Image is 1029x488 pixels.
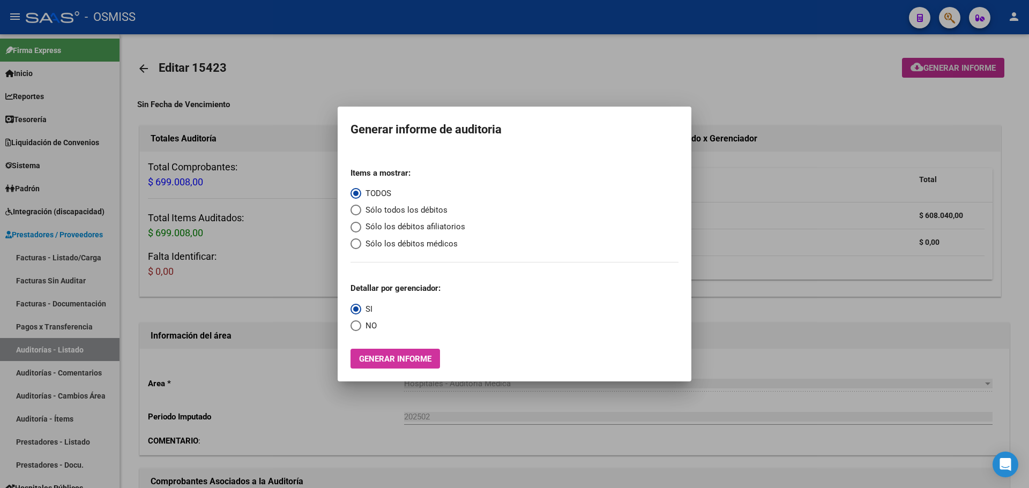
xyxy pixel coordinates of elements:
div: Open Intercom Messenger [993,452,1018,477]
span: Generar informe [359,354,431,364]
span: SI [361,303,372,316]
mat-radio-group: Select an option [351,159,465,250]
button: Generar informe [351,349,440,369]
span: Sólo todos los débitos [361,204,448,216]
span: Sólo los débitos afiliatorios [361,221,465,233]
h1: Generar informe de auditoria [351,119,678,140]
span: Sólo los débitos médicos [361,238,458,250]
span: TODOS [361,187,391,200]
strong: Items a mostrar: [351,168,411,178]
mat-radio-group: Select an option [351,274,441,332]
strong: Detallar por gerenciador: [351,283,441,293]
span: NO [361,320,377,332]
